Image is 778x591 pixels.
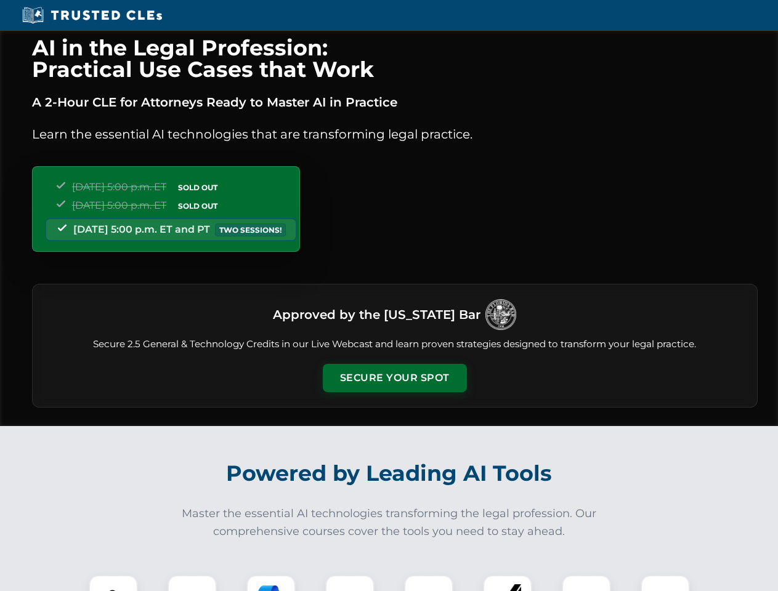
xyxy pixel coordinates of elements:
button: Secure Your Spot [323,364,467,392]
h2: Powered by Leading AI Tools [48,452,731,495]
span: SOLD OUT [174,181,222,194]
p: A 2-Hour CLE for Attorneys Ready to Master AI in Practice [32,92,758,112]
span: [DATE] 5:00 p.m. ET [72,181,166,193]
span: [DATE] 5:00 p.m. ET [72,199,166,211]
img: Logo [485,299,516,330]
span: SOLD OUT [174,199,222,212]
h1: AI in the Legal Profession: Practical Use Cases that Work [32,37,758,80]
img: Trusted CLEs [18,6,166,25]
p: Learn the essential AI technologies that are transforming legal practice. [32,124,758,144]
p: Secure 2.5 General & Technology Credits in our Live Webcast and learn proven strategies designed ... [47,337,742,352]
p: Master the essential AI technologies transforming the legal profession. Our comprehensive courses... [174,505,605,541]
h3: Approved by the [US_STATE] Bar [273,304,480,326]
